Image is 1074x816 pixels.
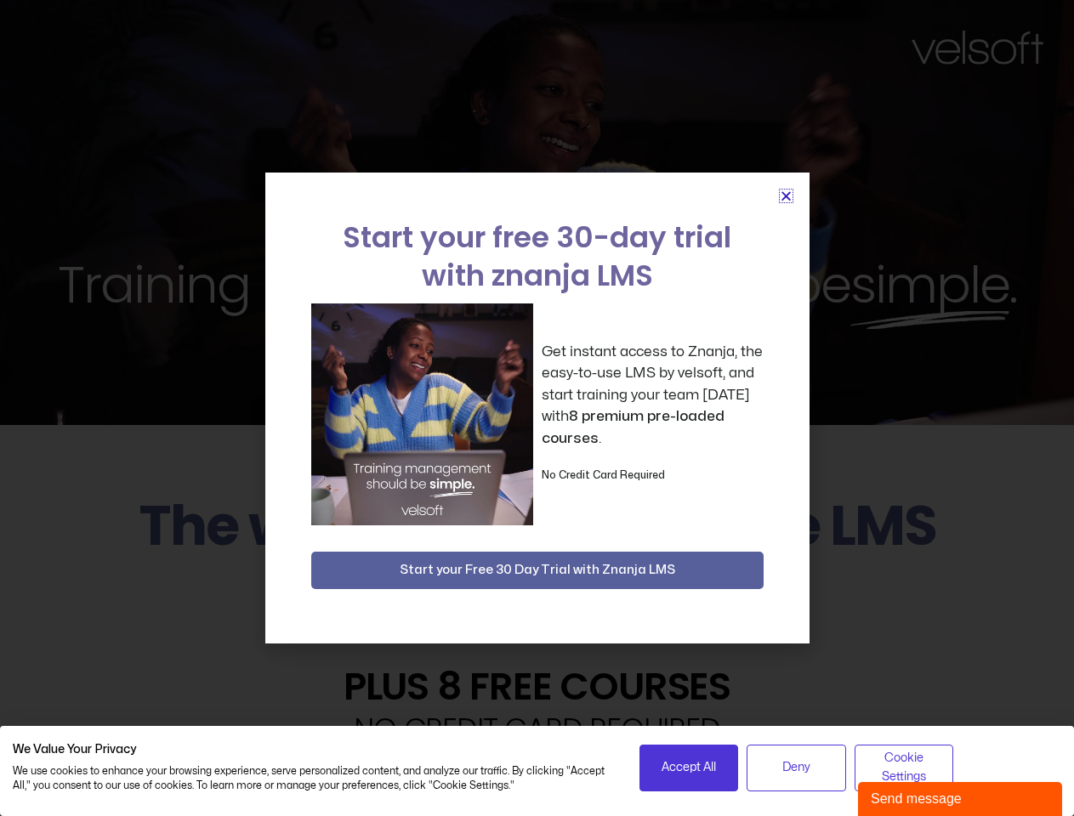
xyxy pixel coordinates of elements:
[780,190,793,202] a: Close
[866,749,943,787] span: Cookie Settings
[311,218,764,295] h2: Start your free 30-day trial with znanja LMS
[542,409,725,445] strong: 8 premium pre-loaded courses
[542,470,665,480] strong: No Credit Card Required
[400,560,675,581] span: Start your Free 30 Day Trial with Znanja LMS
[13,764,614,793] p: We use cookies to enhance your browsing experience, serve personalized content, and analyze our t...
[662,758,716,777] span: Accept All
[311,303,533,525] img: a woman sitting at her laptop dancing
[311,552,764,589] button: Start your Free 30 Day Trial with Znanja LMS
[855,745,954,791] button: Adjust cookie preferences
[782,758,810,777] span: Deny
[858,779,1065,816] iframe: chat widget
[542,341,764,450] p: Get instant access to Znanja, the easy-to-use LMS by velsoft, and start training your team [DATE]...
[747,745,846,791] button: Deny all cookies
[639,745,739,791] button: Accept all cookies
[13,742,614,757] h2: We Value Your Privacy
